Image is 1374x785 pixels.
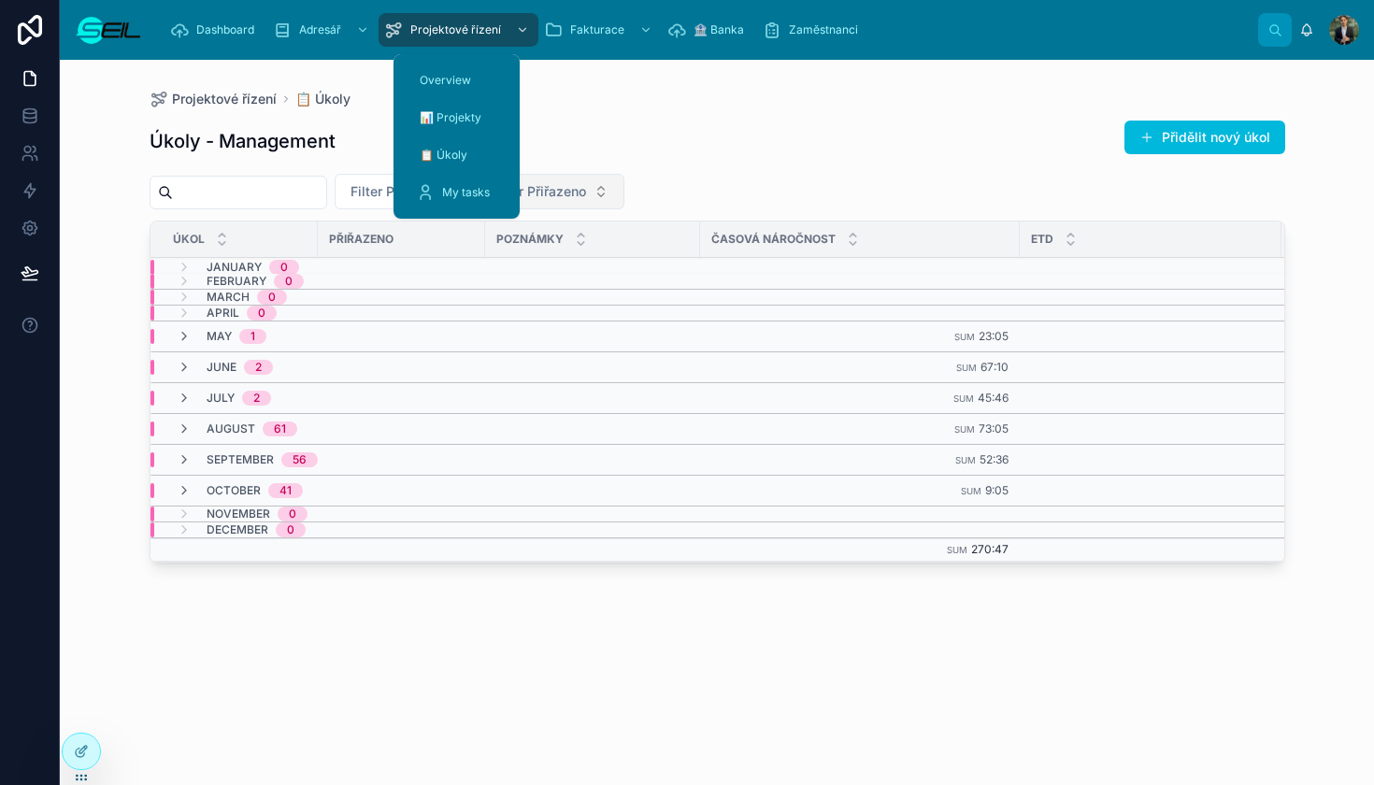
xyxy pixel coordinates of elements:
span: February [207,274,266,289]
span: 52:36 [980,452,1009,466]
a: 🏦 Banka [662,13,757,47]
span: Časová náročnost [711,232,836,247]
a: 📋 Úkoly [295,90,351,108]
small: Sum [947,545,967,555]
span: Filter Projekt [351,182,430,201]
a: 📋 Úkoly [405,138,508,172]
div: 1 [250,329,255,344]
div: 0 [258,306,265,321]
small: Sum [953,393,974,404]
span: July [207,391,235,406]
a: Projektové řízení [150,90,277,108]
small: Sum [955,455,976,465]
span: 📊 Projekty [420,110,481,125]
a: Zaměstnanci [757,13,871,47]
a: Fakturace [538,13,662,47]
span: October [207,483,261,498]
span: December [207,522,268,537]
a: Projektové řízení [379,13,538,47]
span: Adresář [299,22,341,37]
span: Úkol [173,232,205,247]
span: 9:05 [985,483,1009,497]
div: 56 [293,452,307,467]
small: Sum [961,486,981,496]
span: May [207,329,232,344]
span: August [207,421,255,436]
span: 67:10 [980,360,1009,374]
span: April [207,306,239,321]
span: Zaměstnanci [789,22,858,37]
span: 45:46 [978,391,1009,405]
button: Select Button [335,174,468,209]
div: 41 [279,483,292,498]
a: My tasks [405,176,508,209]
span: ETD [1031,232,1053,247]
span: 📋 Úkoly [420,148,467,163]
a: Overview [405,64,508,97]
span: Poznámky [496,232,564,247]
span: Přiřazeno [329,232,394,247]
div: 0 [280,260,288,275]
div: 0 [287,522,294,537]
span: My tasks [442,185,490,200]
small: Sum [954,332,975,342]
span: June [207,360,236,375]
span: 23:05 [979,329,1009,343]
div: 2 [253,391,260,406]
div: 0 [285,274,293,289]
span: Projektové řízení [172,90,277,108]
button: Přidělit nový úkol [1124,121,1285,154]
span: 270:47 [971,542,1009,556]
button: Select Button [476,174,624,209]
img: App logo [75,15,142,45]
div: scrollable content [157,9,1258,50]
a: Dashboard [165,13,267,47]
div: 2 [255,360,262,375]
small: Sum [956,363,977,373]
span: January [207,260,262,275]
a: Adresář [267,13,379,47]
span: 73:05 [979,421,1009,435]
small: Sum [954,424,975,435]
span: September [207,452,274,467]
span: 🏦 Banka [694,22,744,37]
h1: Úkoly - Management [150,128,336,154]
div: 0 [289,507,296,521]
span: Filter Přiřazeno [492,182,586,201]
a: 📊 Projekty [405,101,508,135]
div: 61 [274,421,286,436]
span: Dashboard [196,22,254,37]
span: Overview [420,73,471,88]
div: 0 [268,290,276,305]
span: Projektové řízení [410,22,501,37]
span: Fakturace [570,22,624,37]
span: November [207,507,270,521]
span: March [207,290,250,305]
